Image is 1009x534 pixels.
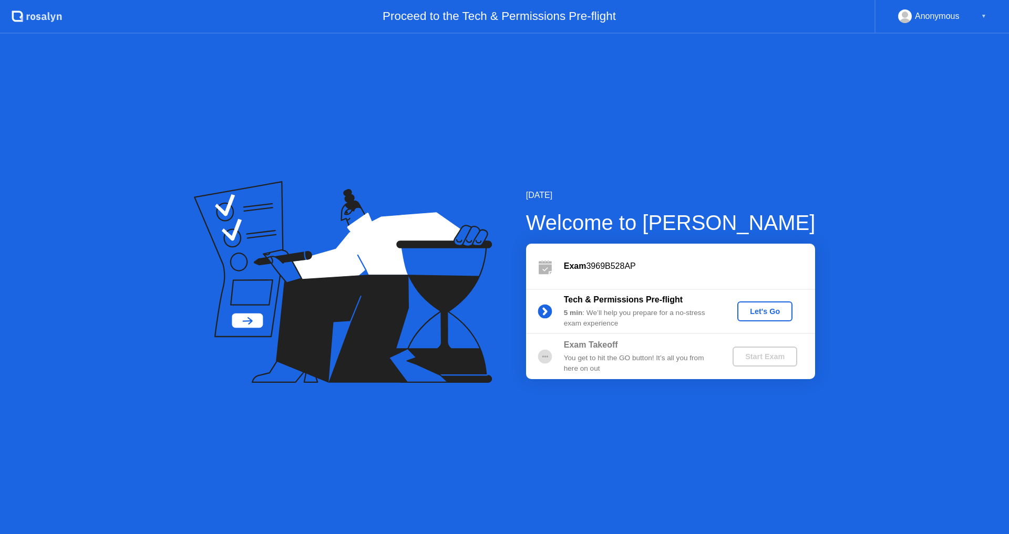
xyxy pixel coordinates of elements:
b: 5 min [564,309,583,317]
b: Tech & Permissions Pre-flight [564,295,683,304]
div: You get to hit the GO button! It’s all you from here on out [564,353,715,374]
button: Let's Go [737,301,792,321]
div: [DATE] [526,189,816,202]
div: 3969B528AP [564,260,815,273]
b: Exam Takeoff [564,340,618,349]
div: : We’ll help you prepare for a no-stress exam experience [564,308,715,329]
div: ▼ [981,9,986,23]
div: Anonymous [915,9,960,23]
div: Welcome to [PERSON_NAME] [526,207,816,238]
div: Start Exam [737,352,793,361]
div: Let's Go [742,307,788,316]
button: Start Exam [733,347,797,367]
b: Exam [564,261,586,270]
